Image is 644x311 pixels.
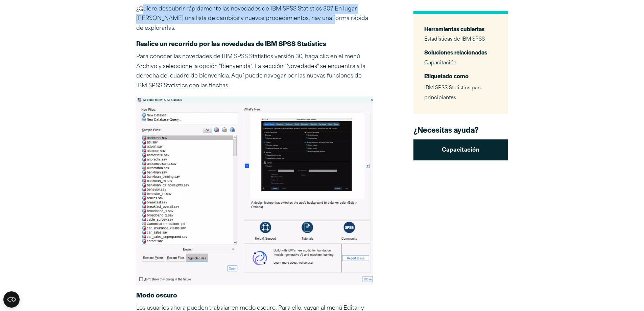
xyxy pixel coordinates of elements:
a: Estadísticas de IBM SPSS [424,37,485,42]
font: ¿Quiere descubrir rápidamente las novedades de IBM SPSS Statistics 30? En lugar [PERSON_NAME] una... [136,6,368,31]
font: ¿Necesitas ayuda? [413,124,479,135]
font: Modo oscuro [136,290,177,299]
font: IBM SPSS Statistics para principiantes [424,86,482,101]
font: Capacitación [442,148,480,153]
a: Capacitación [424,61,456,66]
font: Para conocer las novedades de IBM SPSS Statistics versión 30, haga clic en el menú Archivo y sele... [136,54,365,89]
font: Realice un recorrido por las novedades de IBM SPSS Statistics [136,39,326,48]
button: Open CMP widget [3,291,20,308]
font: Etiquetado como [424,72,469,80]
font: Soluciones relacionadas [424,48,487,56]
a: Capacitación [413,139,508,160]
font: Herramientas cubiertas [424,25,484,33]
